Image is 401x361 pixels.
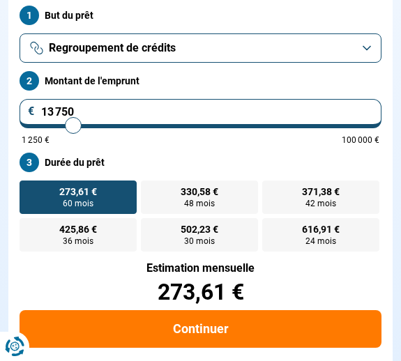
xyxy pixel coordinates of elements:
[63,237,93,245] span: 36 mois
[59,224,97,234] span: 425,86 €
[59,187,97,197] span: 273,61 €
[20,310,381,348] button: Continuer
[49,40,176,56] span: Regroupement de crédits
[181,224,218,234] span: 502,23 €
[20,71,381,91] label: Montant de l'emprunt
[184,237,215,245] span: 30 mois
[305,199,336,208] span: 42 mois
[305,237,336,245] span: 24 mois
[20,263,381,274] div: Estimation mensuelle
[342,136,379,144] span: 100 000 €
[22,136,50,144] span: 1 250 €
[184,199,215,208] span: 48 mois
[20,33,381,63] button: Regroupement de crédits
[181,187,218,197] span: 330,58 €
[20,153,381,172] label: Durée du prêt
[302,224,340,234] span: 616,91 €
[20,281,381,303] div: 273,61 €
[28,106,35,117] span: €
[20,6,381,25] label: But du prêt
[302,187,340,197] span: 371,38 €
[63,199,93,208] span: 60 mois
